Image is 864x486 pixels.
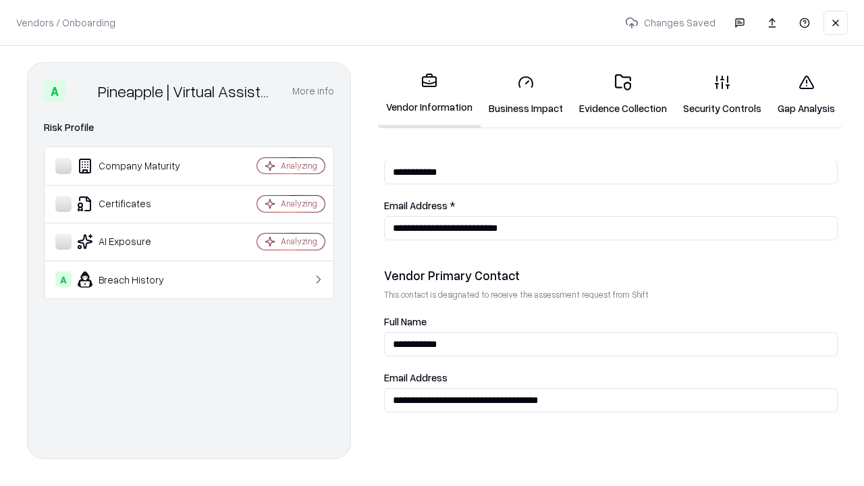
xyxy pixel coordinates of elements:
div: Analyzing [281,236,317,247]
a: Vendor Information [378,62,481,128]
label: Full Name [384,317,838,327]
div: Vendor Primary Contact [384,267,838,283]
div: Breach History [55,271,217,288]
button: More info [292,79,334,103]
div: Risk Profile [44,119,334,136]
div: Certificates [55,196,217,212]
div: Analyzing [281,198,317,209]
a: Evidence Collection [571,63,675,126]
img: Pineapple | Virtual Assistant Agency [71,80,92,102]
a: Gap Analysis [769,63,843,126]
div: Company Maturity [55,158,217,174]
div: AI Exposure [55,234,217,250]
a: Security Controls [675,63,769,126]
p: Vendors / Onboarding [16,16,115,30]
p: Changes Saved [620,10,721,35]
p: This contact is designated to receive the assessment request from Shift [384,289,838,300]
label: Email Address [384,373,838,383]
div: Pineapple | Virtual Assistant Agency [98,80,276,102]
div: A [55,271,72,288]
a: Business Impact [481,63,571,126]
div: A [44,80,65,102]
label: Email Address * [384,200,838,211]
div: Analyzing [281,160,317,171]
